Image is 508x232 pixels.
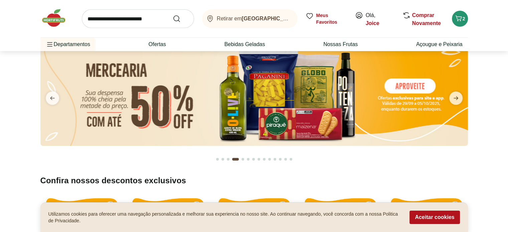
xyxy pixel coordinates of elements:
[48,211,402,224] p: Utilizamos cookies para oferecer uma navegação personalizada e melhorar sua experiencia no nosso ...
[316,12,347,25] span: Meus Favoritos
[366,11,395,27] span: Olá,
[225,151,231,167] button: Go to page 3 from fs-carousel
[224,40,265,48] a: Bebidas Geladas
[231,151,240,167] button: Current page from fs-carousel
[412,12,441,26] a: Comprar Novamente
[148,40,166,48] a: Ofertas
[262,151,267,167] button: Go to page 9 from fs-carousel
[220,151,225,167] button: Go to page 2 from fs-carousel
[202,9,298,28] button: Retirar em[GEOGRAPHIC_DATA]/[GEOGRAPHIC_DATA]
[267,151,272,167] button: Go to page 10 from fs-carousel
[463,16,465,21] span: 2
[240,151,245,167] button: Go to page 5 from fs-carousel
[251,151,256,167] button: Go to page 7 from fs-carousel
[283,151,288,167] button: Go to page 13 from fs-carousel
[46,36,90,52] span: Departamentos
[40,175,468,186] h2: Confira nossos descontos exclusivos
[242,16,357,21] b: [GEOGRAPHIC_DATA]/[GEOGRAPHIC_DATA]
[323,40,358,48] a: Nossas Frutas
[278,151,283,167] button: Go to page 12 from fs-carousel
[173,15,189,23] button: Submit Search
[288,151,294,167] button: Go to page 14 from fs-carousel
[40,8,74,28] img: Hortifruti
[444,91,468,105] button: next
[40,91,64,105] button: previous
[46,36,54,52] button: Menu
[217,16,291,22] span: Retirar em
[40,42,468,146] img: mercearia
[256,151,262,167] button: Go to page 8 from fs-carousel
[452,11,468,27] button: Carrinho
[416,40,463,48] a: Açougue e Peixaria
[306,12,347,25] a: Meus Favoritos
[215,151,220,167] button: Go to page 1 from fs-carousel
[82,9,194,28] input: search
[245,151,251,167] button: Go to page 6 from fs-carousel
[366,20,379,26] a: Joice
[409,211,460,224] button: Aceitar cookies
[272,151,278,167] button: Go to page 11 from fs-carousel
